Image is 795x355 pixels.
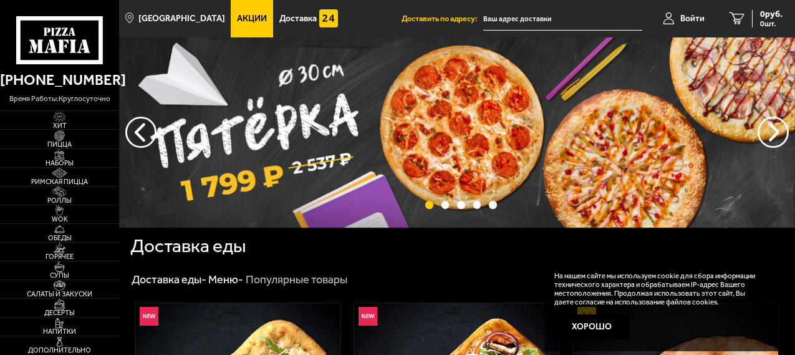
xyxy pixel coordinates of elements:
button: точки переключения [457,201,465,209]
img: Новинка [359,307,377,326]
span: 0 шт. [760,20,783,27]
p: На нашем сайте мы используем cookie для сбора информации технического характера и обрабатываем IP... [554,272,764,306]
button: предыдущий [758,117,789,148]
h1: Доставка еды [130,237,246,256]
span: Доставить по адресу: [402,15,483,23]
button: точки переключения [441,201,450,209]
button: следующий [125,117,157,148]
div: Популярные товары [246,273,347,287]
span: Доставка [279,14,317,23]
span: 0 руб. [760,10,783,19]
span: Акции [237,14,267,23]
button: точки переключения [489,201,497,209]
span: [GEOGRAPHIC_DATA] [138,14,225,23]
img: Новинка [140,307,158,326]
img: 15daf4d41897b9f0e9f617042186c801.svg [319,9,338,28]
a: Доставка еды- [132,273,206,286]
span: Войти [680,14,705,23]
button: точки переключения [425,201,433,209]
button: Хорошо [554,314,629,339]
input: Ваш адрес доставки [483,7,642,31]
button: точки переключения [473,201,481,209]
a: Меню- [208,273,243,286]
